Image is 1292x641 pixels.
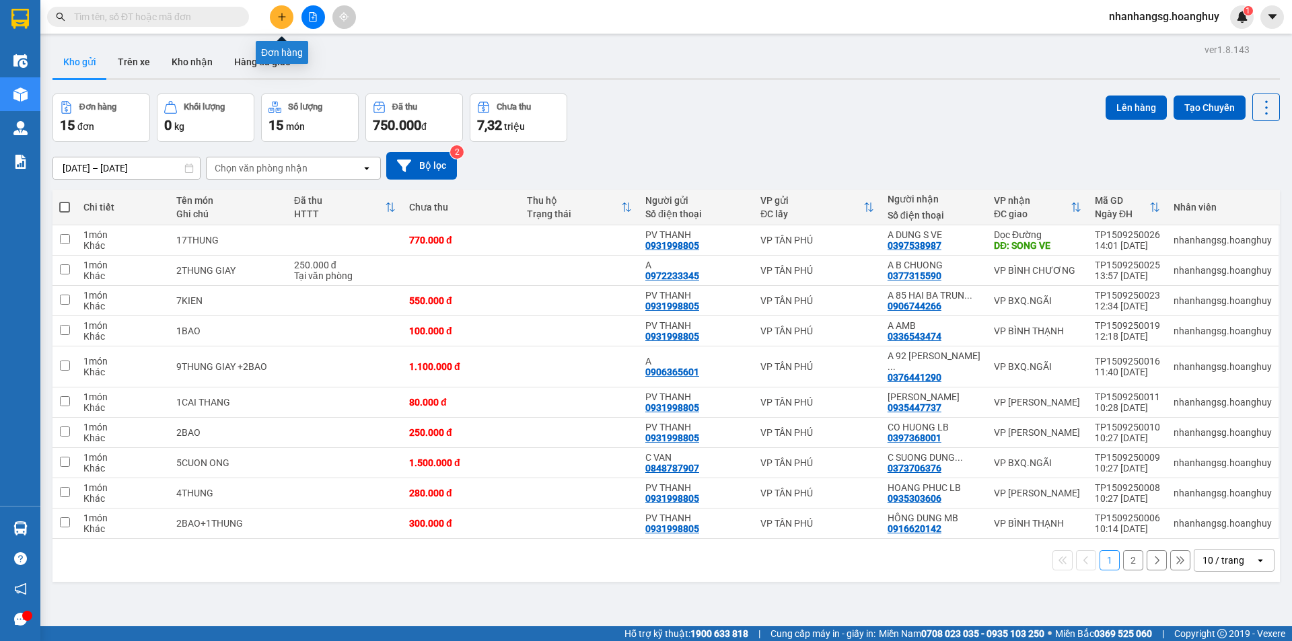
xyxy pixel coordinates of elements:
span: | [1162,626,1164,641]
span: Cung cấp máy in - giấy in: [770,626,875,641]
div: VP BXQ.NGÃI [994,361,1081,372]
div: VP BXQ.NGÃI [994,295,1081,306]
strong: 1900 633 818 [690,628,748,639]
div: 0931998805 [645,402,699,413]
div: VP TÂN PHÚ [760,295,874,306]
div: 4THUNG [176,488,281,498]
div: Chọn văn phòng nhận [215,161,308,175]
span: copyright [1217,629,1227,638]
div: 1 món [83,356,163,367]
div: 0906744266 [888,301,941,311]
span: 0 [164,117,172,133]
div: Khác [83,331,163,342]
li: VP Gửi: [4,89,97,114]
div: 1 món [83,482,163,493]
span: | [758,626,760,641]
div: Chi tiết [83,202,163,213]
div: 0336543474 [888,331,941,342]
span: ⚪️ [1048,631,1052,636]
div: DĐ: SONG VE [994,240,1081,251]
div: Khác [83,523,163,534]
div: Khác [83,270,163,281]
div: 1.100.000 đ [409,361,514,372]
div: Thu hộ [527,195,621,206]
button: Trên xe [107,46,161,78]
div: 2THUNG GIAY [176,265,281,276]
div: HTTT [294,209,385,219]
div: Số điện thoại [888,210,980,221]
div: 10:27 [DATE] [1095,432,1160,443]
div: 550.000 đ [409,295,514,306]
div: VP TÂN PHÚ [760,427,874,438]
div: 250.000 đ [409,427,514,438]
div: 0931998805 [645,493,699,504]
th: Toggle SortBy [287,190,402,225]
div: TP1509250016 [1095,356,1160,367]
div: Khối lượng [184,102,225,112]
span: 750.000 [373,117,421,133]
div: 0931998805 [645,432,699,443]
div: 0906365601 [645,367,699,377]
div: Tại văn phòng [294,270,396,281]
div: VP BÌNH THẠNH [994,518,1081,529]
img: warehouse-icon [13,54,28,68]
div: TP1509250011 [1095,391,1160,402]
div: 1CAI THANG [176,397,281,408]
img: solution-icon [13,155,28,169]
div: Khác [83,493,163,504]
th: Toggle SortBy [520,190,639,225]
sup: 1 [1244,6,1253,15]
div: 14:01 [DATE] [1095,240,1160,251]
svg: open [361,163,372,174]
div: nhanhangsg.hoanghuy [1174,361,1272,372]
div: nhanhangsg.hoanghuy [1174,427,1272,438]
div: Khác [83,240,163,251]
span: 1 [1246,6,1250,15]
button: Đã thu750.000đ [365,93,463,142]
div: VP nhận [994,195,1071,206]
span: Miền Bắc [1055,626,1152,641]
div: 0397538987 [888,240,941,251]
div: PV THANH [645,513,747,523]
div: TP1509250010 [1095,422,1160,432]
div: Đơn hàng [79,102,116,112]
div: PV THANH [645,482,747,493]
strong: 0708 023 035 - 0935 103 250 [921,628,1044,639]
div: VP TÂN PHÚ [760,518,874,529]
span: plus [277,12,287,22]
div: TP1509250009 [1095,452,1160,463]
div: VP BXQ.NGÃI [994,457,1081,468]
div: TP1509250026 [1095,229,1160,240]
button: Lên hàng [1106,96,1167,120]
span: đơn [77,121,94,132]
div: 1 món [83,290,163,301]
div: Đã thu [392,102,417,112]
span: ... [888,361,896,372]
div: 0972233345 [645,270,699,281]
div: nhanhangsg.hoanghuy [1174,488,1272,498]
div: 2BAO [176,427,281,438]
div: Ghi chú [176,209,281,219]
div: 17THUNG [176,235,281,246]
div: Trạng thái [527,209,621,219]
div: VP [PERSON_NAME] [994,488,1081,498]
button: Kho gửi [52,46,107,78]
button: Hàng đã giao [223,46,301,78]
div: VP TÂN PHÚ [760,326,874,336]
div: 0935303606 [888,493,941,504]
button: plus [270,5,293,29]
div: VP [PERSON_NAME] [994,397,1081,408]
div: 10:27 [DATE] [1095,463,1160,474]
div: VP TÂN PHÚ [760,397,874,408]
div: A AMB [888,320,980,331]
span: search [56,12,65,22]
div: C SUONG DUNG QUOC [888,452,980,463]
div: PV THANH [645,290,747,301]
button: Số lượng15món [261,93,359,142]
div: 80.000 đ [409,397,514,408]
div: 2BAO+1THUNG [176,518,281,529]
div: Người nhận [888,194,980,204]
div: 1.500.000 đ [409,457,514,468]
div: VP [PERSON_NAME] [994,427,1081,438]
div: LB HOANG TIN [888,391,980,402]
